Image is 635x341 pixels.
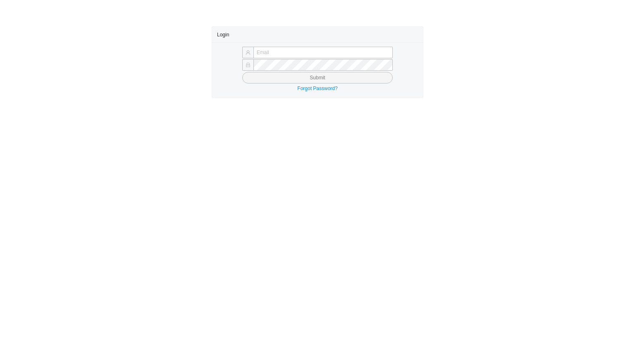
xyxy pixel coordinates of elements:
button: Submit [242,72,393,83]
span: user [246,50,251,55]
a: Forgot Password? [297,86,337,91]
input: Email [253,47,393,58]
span: lock [246,62,251,67]
div: Login [217,27,418,42]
